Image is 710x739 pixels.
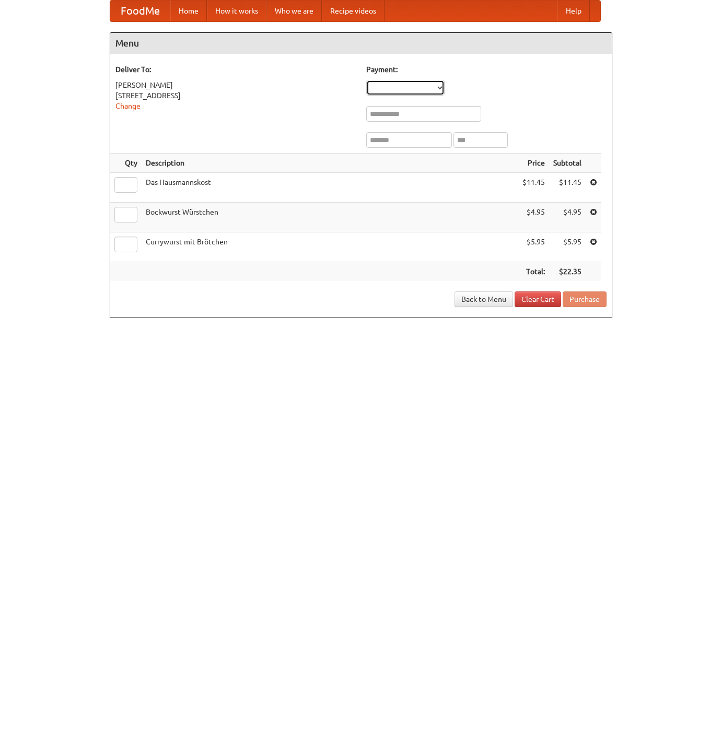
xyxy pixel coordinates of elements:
[207,1,266,21] a: How it works
[115,90,356,101] div: [STREET_ADDRESS]
[142,173,518,203] td: Das Hausmannskost
[110,33,612,54] h4: Menu
[142,154,518,173] th: Description
[549,154,586,173] th: Subtotal
[549,173,586,203] td: $11.45
[115,102,141,110] a: Change
[110,1,170,21] a: FoodMe
[110,154,142,173] th: Qty
[518,203,549,232] td: $4.95
[515,291,561,307] a: Clear Cart
[549,203,586,232] td: $4.95
[142,203,518,232] td: Bockwurst Würstchen
[115,64,356,75] h5: Deliver To:
[557,1,590,21] a: Help
[549,262,586,281] th: $22.35
[518,232,549,262] td: $5.95
[322,1,385,21] a: Recipe videos
[115,80,356,90] div: [PERSON_NAME]
[549,232,586,262] td: $5.95
[563,291,607,307] button: Purchase
[170,1,207,21] a: Home
[455,291,513,307] a: Back to Menu
[142,232,518,262] td: Currywurst mit Brötchen
[266,1,322,21] a: Who we are
[518,154,549,173] th: Price
[518,173,549,203] td: $11.45
[366,64,607,75] h5: Payment:
[518,262,549,281] th: Total:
